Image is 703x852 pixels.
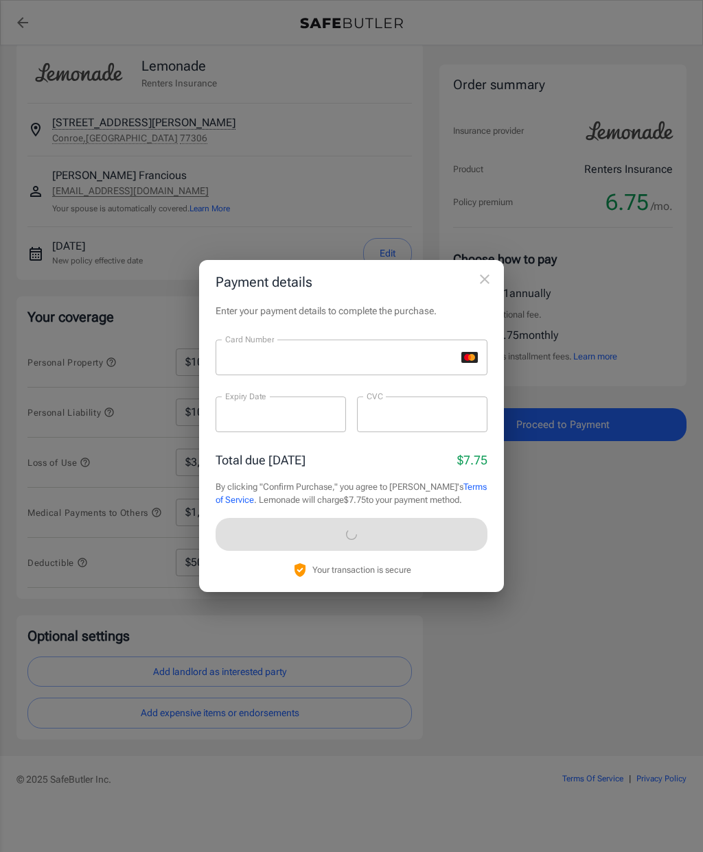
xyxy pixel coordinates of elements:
[225,390,266,402] label: Expiry Date
[216,451,306,469] p: Total due [DATE]
[367,407,478,421] iframe: Secure CVC input frame
[216,304,487,318] p: Enter your payment details to complete the purchase.
[225,333,274,345] label: Card Number
[225,351,456,364] iframe: Secure card number input frame
[225,407,336,421] iframe: Secure expiration date input frame
[461,352,478,363] svg: mastercard
[216,480,487,507] p: By clicking "Confirm Purchase," you agree to [PERSON_NAME]'s . Lemonade will charge $7.75 to your...
[457,451,487,469] p: $7.75
[199,260,504,304] h2: Payment details
[312,563,411,576] p: Your transaction is secure
[367,390,383,402] label: CVC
